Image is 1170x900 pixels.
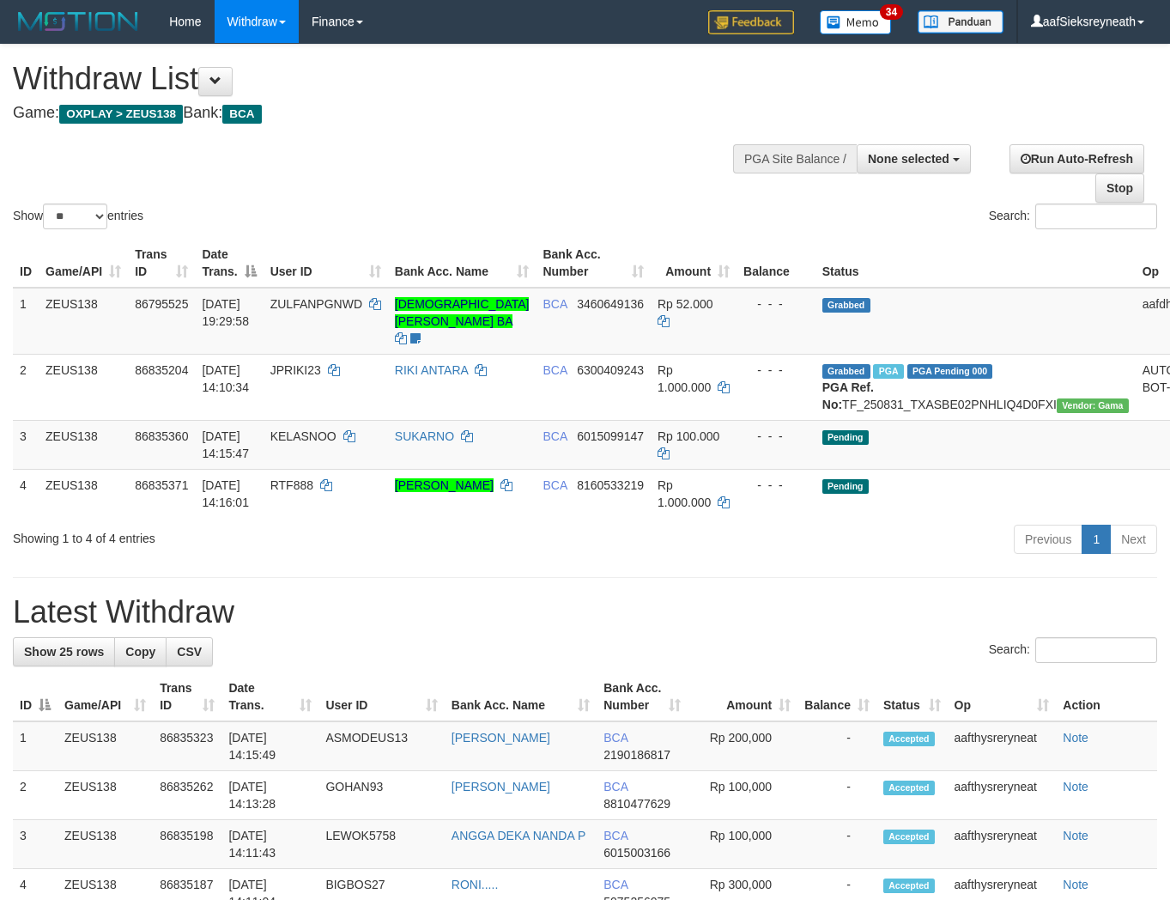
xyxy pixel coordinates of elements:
a: Note [1063,829,1088,842]
th: Amount: activate to sort column ascending [688,672,797,721]
span: [DATE] 19:29:58 [202,297,249,328]
span: ZULFANPGNWD [270,297,362,311]
span: 86835360 [135,429,188,443]
label: Search: [989,204,1157,229]
a: Next [1110,525,1157,554]
span: CSV [177,645,202,659]
td: [DATE] 14:13:28 [221,771,318,820]
td: 2 [13,354,39,420]
span: Pending [822,479,869,494]
th: Date Trans.: activate to sort column descending [195,239,263,288]
td: 86835323 [153,721,221,771]
span: [DATE] 14:16:01 [202,478,249,509]
span: BCA [543,363,567,377]
td: LEWOK5758 [318,820,444,869]
th: Balance [737,239,815,288]
div: PGA Site Balance / [733,144,857,173]
button: None selected [857,144,971,173]
input: Search: [1035,637,1157,663]
img: Feedback.jpg [708,10,794,34]
span: Accepted [883,732,935,746]
td: GOHAN93 [318,771,444,820]
td: [DATE] 14:15:49 [221,721,318,771]
td: ZEUS138 [58,820,153,869]
img: panduan.png [918,10,1003,33]
span: Copy [125,645,155,659]
span: BCA [603,731,627,745]
th: Balance: activate to sort column ascending [797,672,876,721]
td: - [797,721,876,771]
a: Run Auto-Refresh [1009,144,1144,173]
img: Button%20Memo.svg [820,10,892,34]
span: Accepted [883,781,935,795]
span: Copy 8810477629 to clipboard [603,797,670,811]
a: Show 25 rows [13,637,115,666]
span: BCA [603,829,627,842]
th: Bank Acc. Name: activate to sort column ascending [445,672,597,721]
th: Game/API: activate to sort column ascending [58,672,153,721]
td: 86835198 [153,820,221,869]
label: Show entries [13,204,143,229]
span: Show 25 rows [24,645,104,659]
td: ZEUS138 [58,771,153,820]
td: aafthysreryneat [948,771,1057,820]
span: Pending [822,430,869,445]
a: CSV [166,637,213,666]
th: Op: activate to sort column ascending [948,672,1057,721]
span: Copy 6015099147 to clipboard [577,429,644,443]
td: 4 [13,469,39,518]
td: TF_250831_TXASBE02PNHLIQ4D0FXI [815,354,1136,420]
span: Rp 1.000.000 [658,363,711,394]
a: [DEMOGRAPHIC_DATA][PERSON_NAME] BA [395,297,530,328]
th: Status [815,239,1136,288]
a: Stop [1095,173,1144,203]
td: ZEUS138 [39,469,128,518]
span: 86835371 [135,478,188,492]
a: Note [1063,780,1088,794]
span: 86835204 [135,363,188,377]
td: 1 [13,288,39,355]
th: Date Trans.: activate to sort column ascending [221,672,318,721]
span: RTF888 [270,478,313,492]
td: ZEUS138 [39,354,128,420]
a: 1 [1082,525,1111,554]
th: ID: activate to sort column descending [13,672,58,721]
td: aafthysreryneat [948,820,1057,869]
a: [PERSON_NAME] [452,780,550,794]
td: 2 [13,771,58,820]
h1: Withdraw List [13,62,763,96]
h4: Game: Bank: [13,105,763,122]
td: - [797,820,876,869]
td: Rp 200,000 [688,721,797,771]
a: ANGGA DEKA NANDA P [452,829,585,842]
div: Showing 1 to 4 of 4 entries [13,523,475,547]
span: 86795525 [135,297,188,311]
td: 1 [13,721,58,771]
td: ZEUS138 [58,721,153,771]
span: Copy 3460649136 to clipboard [577,297,644,311]
td: [DATE] 14:11:43 [221,820,318,869]
span: Accepted [883,830,935,844]
input: Search: [1035,204,1157,229]
td: 3 [13,420,39,469]
th: Amount: activate to sort column ascending [651,239,737,288]
td: ZEUS138 [39,288,128,355]
td: - [797,771,876,820]
div: - - - [743,428,809,445]
th: Trans ID: activate to sort column ascending [153,672,221,721]
a: Note [1063,878,1088,891]
span: JPRIKI23 [270,363,321,377]
td: ASMODEUS13 [318,721,444,771]
span: BCA [543,478,567,492]
div: - - - [743,477,809,494]
b: PGA Ref. No: [822,380,874,411]
span: OXPLAY > ZEUS138 [59,105,183,124]
th: Status: activate to sort column ascending [876,672,948,721]
span: Grabbed [822,364,870,379]
span: BCA [603,780,627,794]
th: User ID: activate to sort column ascending [318,672,444,721]
td: Rp 100,000 [688,771,797,820]
th: Action [1056,672,1157,721]
a: [PERSON_NAME] [452,731,550,745]
span: 34 [880,4,903,20]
